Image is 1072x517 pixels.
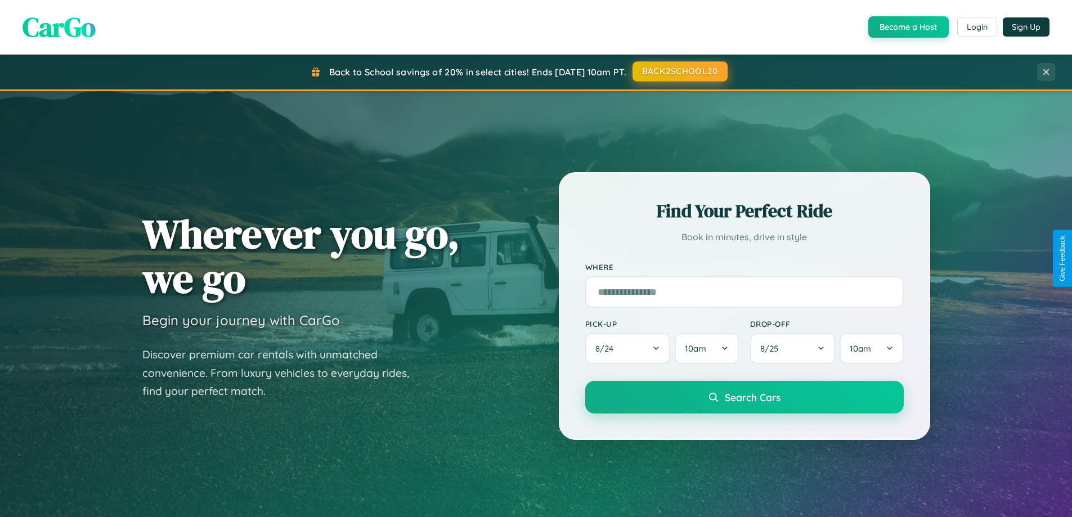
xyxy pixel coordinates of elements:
button: Become a Host [868,16,949,38]
p: Book in minutes, drive in style [585,229,904,245]
span: Search Cars [725,391,781,403]
span: CarGo [23,8,96,46]
label: Where [585,262,904,272]
p: Discover premium car rentals with unmatched convenience. From luxury vehicles to everyday rides, ... [142,345,424,401]
div: Give Feedback [1058,236,1066,281]
button: 10am [840,333,903,364]
button: BACK2SCHOOL20 [633,61,728,82]
span: 10am [850,343,871,354]
button: Search Cars [585,381,904,413]
h1: Wherever you go, we go [142,212,460,300]
h2: Find Your Perfect Ride [585,199,904,223]
span: Back to School savings of 20% in select cities! Ends [DATE] 10am PT. [329,66,626,78]
label: Drop-off [750,319,904,329]
span: 8 / 24 [595,343,619,354]
button: 8/24 [585,333,671,364]
h3: Begin your journey with CarGo [142,312,340,329]
button: 10am [675,333,738,364]
span: 8 / 25 [760,343,784,354]
label: Pick-up [585,319,739,329]
button: Login [957,17,997,37]
button: Sign Up [1003,17,1049,37]
span: 10am [685,343,706,354]
button: 8/25 [750,333,836,364]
